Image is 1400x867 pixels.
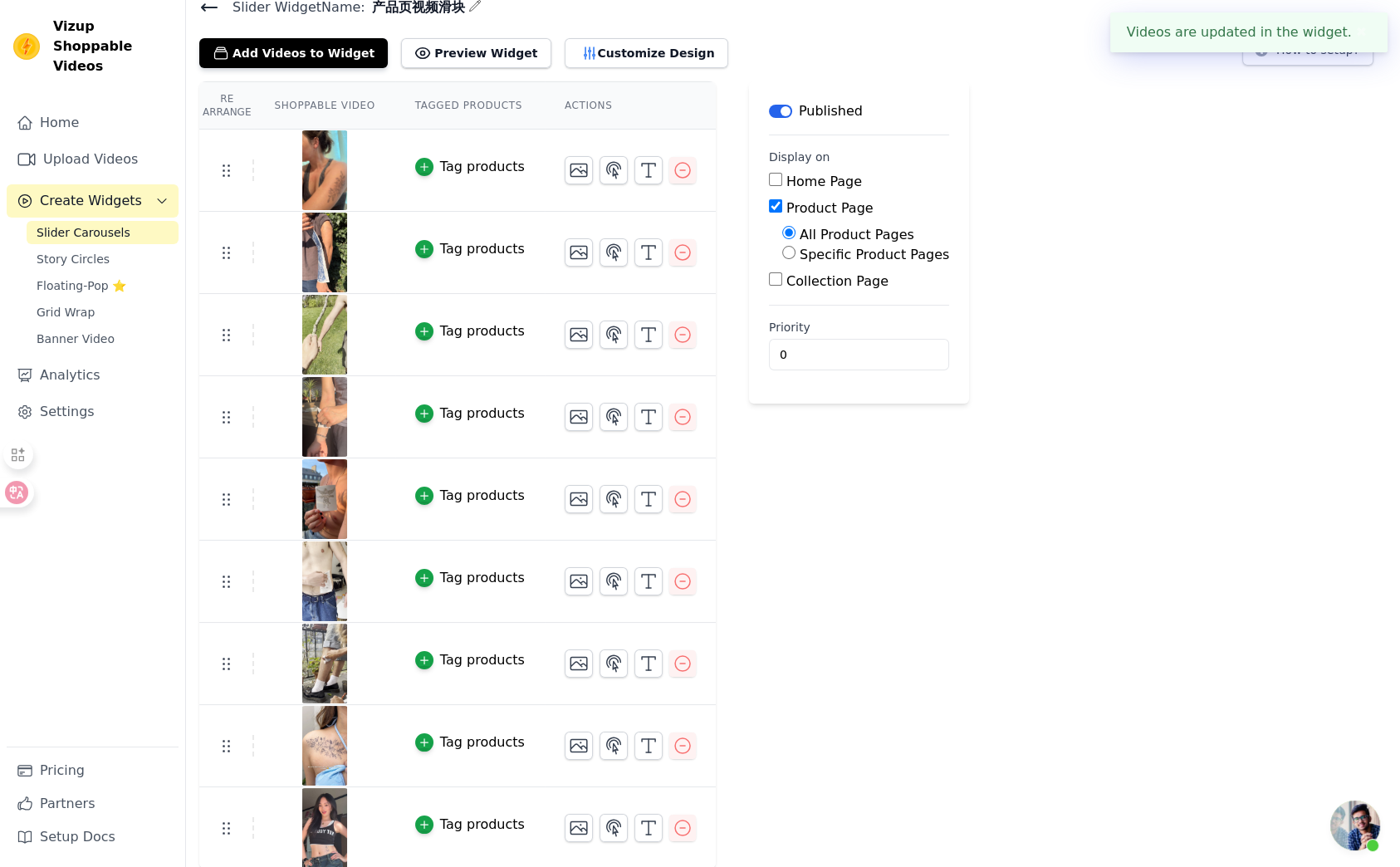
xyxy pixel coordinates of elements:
button: Preview Widget [401,38,551,68]
label: Priority [769,319,949,336]
a: Analytics [7,359,179,392]
div: Tag products [440,815,525,835]
label: Home Page [786,174,862,189]
button: Change Thumbnail [565,403,593,431]
img: reel-preview-qiqistroe.myshopify.com-3709237009929304353_1537554985.jpeg [301,130,348,210]
img: vizup-images-0e86.png [301,541,348,621]
img: vizup-images-5338.jpg [301,706,348,786]
img: vizup-images-2b5b.png [301,459,348,539]
div: Tag products [440,486,525,506]
a: Banner Video [27,327,179,350]
img: vizup-images-3818.png [301,624,348,703]
img: vizup-images-f5f5.png [301,213,348,292]
div: Tag products [440,404,525,424]
a: Upload Videos [7,143,179,176]
label: Collection Page [786,273,888,289]
button: Tag products [415,650,525,670]
span: Floating-Pop ⭐ [37,277,126,294]
button: Tag products [415,732,525,752]
button: Tag products [415,321,525,341]
button: Tag products [415,239,525,259]
button: Change Thumbnail [565,732,593,760]
button: Create Widgets [7,184,179,218]
a: 开放式聊天 [1330,801,1380,850]
div: Tag products [440,568,525,588]
button: Change Thumbnail [565,238,593,267]
a: Story Circles [27,247,179,271]
th: Actions [545,82,716,130]
a: Partners [7,787,179,820]
span: Vizup Shoppable Videos [53,17,172,76]
span: Grid Wrap [37,304,95,321]
label: Specific Product Pages [800,247,949,262]
span: Create Widgets [40,191,142,211]
img: vizup-images-9a33.png [301,377,348,457]
label: Product Page [786,200,874,216]
button: Change Thumbnail [565,156,593,184]
button: Tag products [415,568,525,588]
legend: Display on [769,149,830,165]
button: Add Videos to Widget [199,38,388,68]
button: Customize Design [565,38,728,68]
button: Change Thumbnail [565,485,593,513]
a: Slider Carousels [27,221,179,244]
div: Videos are updated in the widget. [1110,12,1388,52]
button: Tag products [415,157,525,177]
button: Change Thumbnail [565,649,593,678]
a: Setup Docs [7,820,179,854]
button: Change Thumbnail [565,814,593,842]
button: Close [1352,22,1371,42]
button: Change Thumbnail [565,567,593,595]
img: vizup-images-4071.png [301,295,348,375]
p: Published [799,101,863,121]
div: Tag products [440,157,525,177]
a: Pricing [7,754,179,787]
th: Re Arrange [199,82,254,130]
span: Banner Video [37,331,115,347]
div: Tag products [440,732,525,752]
button: Tag products [415,815,525,835]
span: Story Circles [37,251,110,267]
div: Tag products [440,239,525,259]
a: Settings [7,395,179,429]
a: Home [7,106,179,140]
div: Tag products [440,650,525,670]
button: Change Thumbnail [565,321,593,349]
th: Tagged Products [395,82,545,130]
button: Tag products [415,486,525,506]
a: How to setup? [1242,46,1373,61]
a: Floating-Pop ⭐ [27,274,179,297]
button: Tag products [415,404,525,424]
span: Slider Carousels [37,224,130,241]
a: Grid Wrap [27,301,179,324]
div: Tag products [440,321,525,341]
img: Vizup [13,33,40,60]
th: Shoppable Video [254,82,394,130]
label: All Product Pages [800,227,914,242]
